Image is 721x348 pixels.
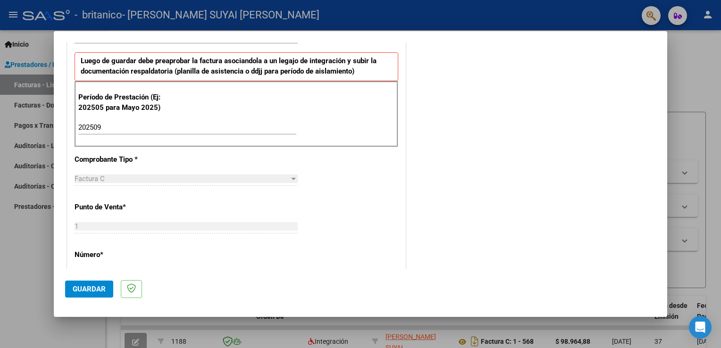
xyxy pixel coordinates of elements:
p: Período de Prestación (Ej: 202505 para Mayo 2025) [78,92,173,113]
button: Guardar [65,281,113,298]
div: Open Intercom Messenger [689,316,712,339]
p: Comprobante Tipo * [75,154,172,165]
p: Número [75,249,172,260]
p: Punto de Venta [75,202,172,213]
span: Factura C [75,174,105,183]
span: Guardar [73,285,106,293]
strong: Luego de guardar debe preaprobar la factura asociandola a un legajo de integración y subir la doc... [81,57,377,76]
